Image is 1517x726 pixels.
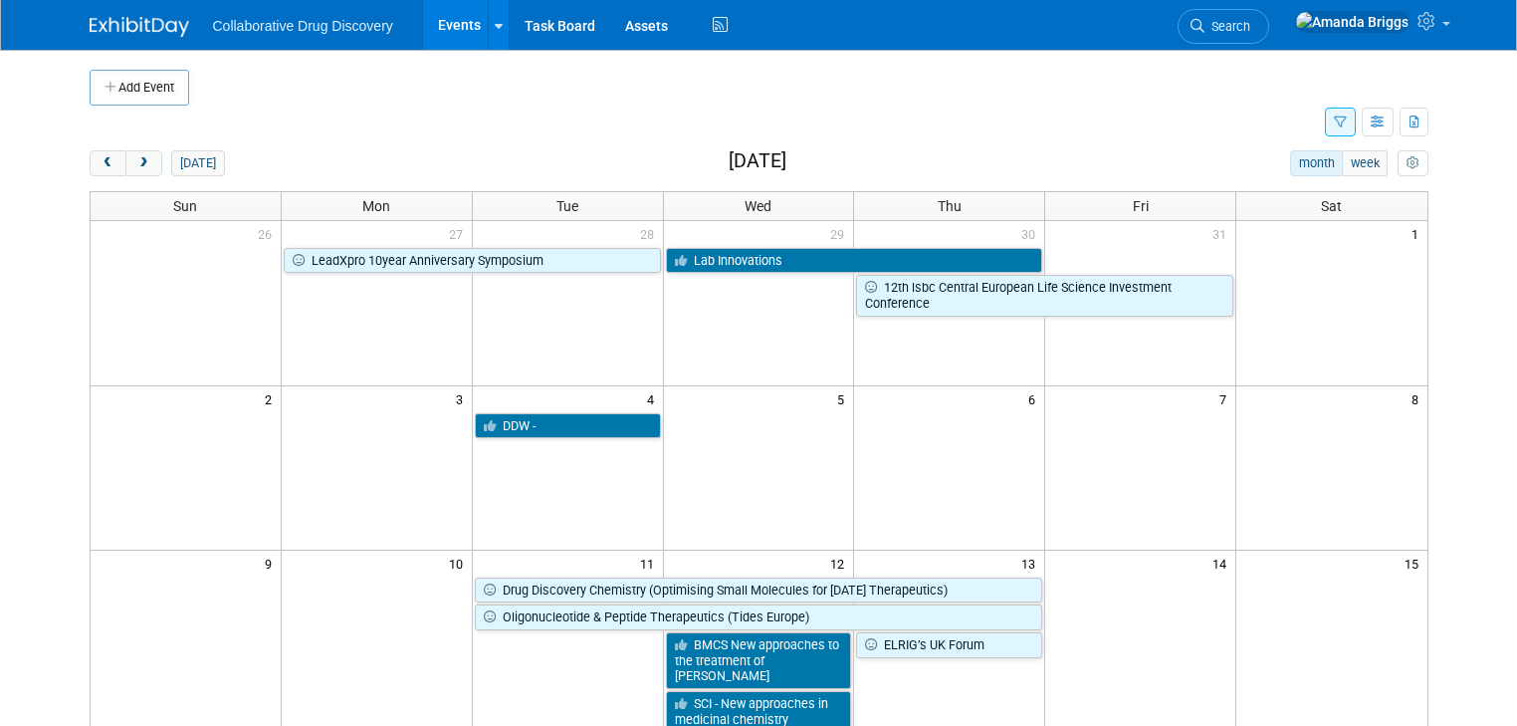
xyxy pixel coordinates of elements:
span: 4 [645,386,663,411]
span: 9 [263,551,281,576]
span: 3 [454,386,472,411]
span: 5 [835,386,853,411]
span: 10 [447,551,472,576]
span: Fri [1133,198,1149,214]
a: Search [1178,9,1269,44]
span: 15 [1403,551,1427,576]
span: Collaborative Drug Discovery [213,18,393,34]
span: 2 [263,386,281,411]
a: ELRIG’s UK Forum [856,632,1042,658]
a: Drug Discovery Chemistry (Optimising Small Molecules for [DATE] Therapeutics) [475,578,1043,604]
span: 26 [256,221,281,246]
span: 28 [638,221,663,246]
span: 11 [638,551,663,576]
span: 1 [1409,221,1427,246]
i: Personalize Calendar [1407,157,1419,170]
span: Sat [1321,198,1342,214]
a: BMCS New approaches to the treatment of [PERSON_NAME] [666,632,852,689]
button: prev [90,150,126,176]
span: 13 [1019,551,1044,576]
a: Lab Innovations [666,248,1043,274]
button: next [125,150,162,176]
h2: [DATE] [729,150,786,172]
a: 12th lsbc Central European Life Science Investment Conference [856,275,1233,316]
button: Add Event [90,70,189,106]
button: month [1290,150,1343,176]
img: ExhibitDay [90,17,189,37]
span: Wed [745,198,771,214]
button: myCustomButton [1398,150,1427,176]
span: 29 [828,221,853,246]
a: LeadXpro 10year Anniversary Symposium [284,248,661,274]
span: Search [1204,19,1250,34]
a: DDW - [475,413,661,439]
a: Oligonucleotide & Peptide Therapeutics (Tides Europe) [475,605,1043,630]
span: 30 [1019,221,1044,246]
span: 12 [828,551,853,576]
span: 7 [1217,386,1235,411]
span: Sun [173,198,197,214]
span: Tue [556,198,578,214]
span: Thu [938,198,962,214]
button: [DATE] [171,150,224,176]
span: 14 [1210,551,1235,576]
span: 6 [1026,386,1044,411]
span: Mon [362,198,390,214]
span: 27 [447,221,472,246]
span: 8 [1409,386,1427,411]
img: Amanda Briggs [1295,11,1409,33]
span: 31 [1210,221,1235,246]
button: week [1342,150,1388,176]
